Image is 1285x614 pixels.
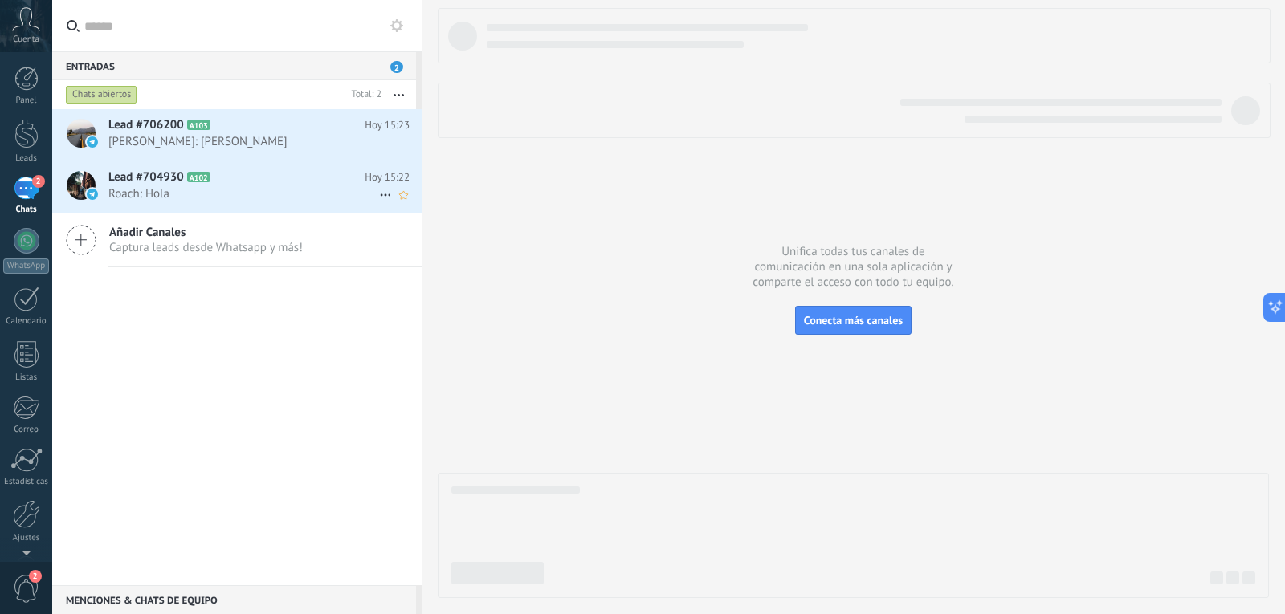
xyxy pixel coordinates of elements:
span: A103 [187,120,210,130]
div: Ajustes [3,533,50,543]
span: 2 [390,61,403,73]
span: Lead #706200 [108,117,184,133]
span: Captura leads desde Whatsapp y más! [109,240,303,255]
button: Conecta más canales [795,306,912,335]
div: WhatsApp [3,258,49,274]
button: Más [381,80,416,109]
div: Leads [3,153,50,164]
div: Listas [3,372,50,383]
a: Lead #706200 A103 Hoy 15:23 [PERSON_NAME]: [PERSON_NAME] [52,109,422,161]
span: 2 [32,175,45,188]
div: Chats abiertos [66,85,137,104]
span: Hoy 15:22 [365,169,410,185]
span: Cuenta [13,35,39,45]
div: Panel [3,96,50,106]
a: Lead #704930 A102 Hoy 15:22 Roach: Hola [52,161,422,213]
div: Estadísticas [3,477,50,487]
span: Añadir Canales [109,225,303,240]
div: Total: 2 [345,87,381,103]
div: Calendario [3,316,50,327]
div: Correo [3,425,50,435]
span: [PERSON_NAME]: [PERSON_NAME] [108,134,379,149]
span: Hoy 15:23 [365,117,410,133]
div: Chats [3,205,50,215]
span: Lead #704930 [108,169,184,185]
div: Entradas [52,51,416,80]
img: telegram-sm.svg [87,136,98,148]
img: telegram-sm.svg [87,189,98,200]
span: 2 [29,570,42,583]
span: Roach: Hola [108,186,379,201]
span: A102 [187,172,210,182]
div: Menciones & Chats de equipo [52,585,416,614]
span: Conecta más canales [804,313,903,327]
